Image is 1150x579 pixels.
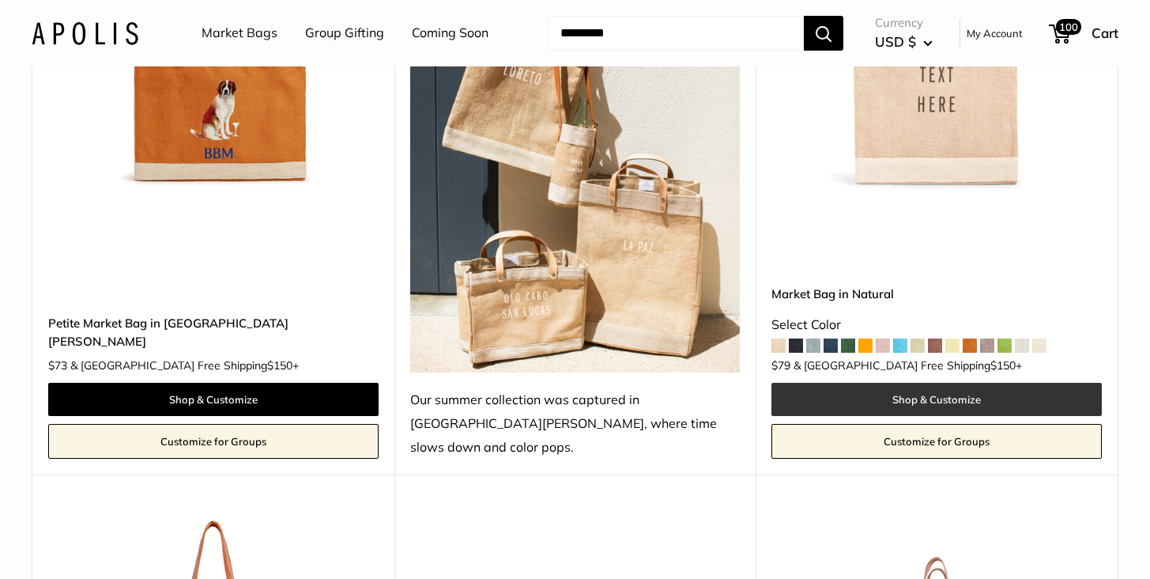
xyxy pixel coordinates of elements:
[48,358,67,373] span: $73
[1092,25,1118,41] span: Cart
[1050,21,1118,46] a: 100 Cart
[305,21,384,45] a: Group Gifting
[804,16,843,51] button: Search
[48,314,379,351] a: Petite Market Bag in [GEOGRAPHIC_DATA][PERSON_NAME]
[1056,19,1081,35] span: 100
[48,383,379,416] a: Shop & Customize
[410,388,741,460] div: Our summer collection was captured in [GEOGRAPHIC_DATA][PERSON_NAME], where time slows down and c...
[48,424,379,459] a: Customize for Groups
[771,383,1102,416] a: Shop & Customize
[771,313,1102,337] div: Select Color
[771,285,1102,303] a: Market Bag in Natural
[875,29,933,55] button: USD $
[967,24,1023,43] a: My Account
[990,358,1016,373] span: $150
[412,21,488,45] a: Coming Soon
[875,33,916,50] span: USD $
[548,16,804,51] input: Search...
[32,21,138,44] img: Apolis
[267,358,292,373] span: $150
[875,12,933,34] span: Currency
[70,360,299,371] span: & [GEOGRAPHIC_DATA] Free Shipping +
[771,358,790,373] span: $79
[202,21,277,45] a: Market Bags
[771,424,1102,459] a: Customize for Groups
[794,360,1022,371] span: & [GEOGRAPHIC_DATA] Free Shipping +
